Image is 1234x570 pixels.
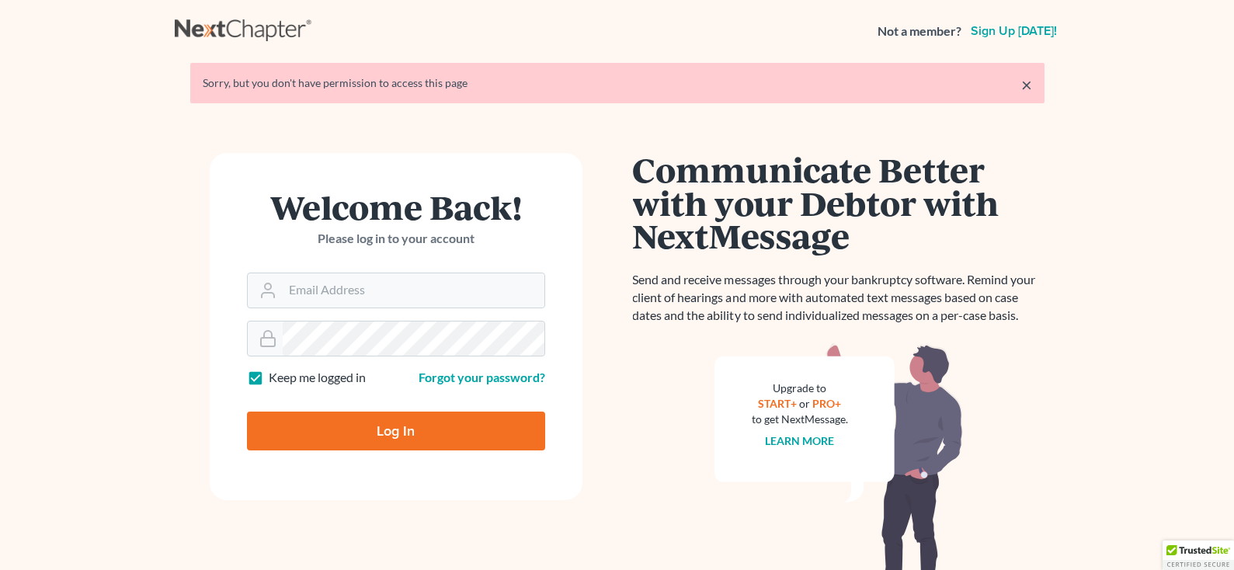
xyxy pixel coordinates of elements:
h1: Communicate Better with your Debtor with NextMessage [633,153,1045,252]
input: Log In [247,412,545,450]
div: TrustedSite Certified [1163,540,1234,570]
p: Send and receive messages through your bankruptcy software. Remind your client of hearings and mo... [633,271,1045,325]
a: PRO+ [812,397,841,410]
a: Forgot your password? [419,370,545,384]
a: START+ [758,397,797,410]
div: to get NextMessage. [752,412,848,427]
h1: Welcome Back! [247,190,545,224]
a: Sign up [DATE]! [968,25,1060,37]
strong: Not a member? [878,23,961,40]
input: Email Address [283,273,544,308]
a: Learn more [765,434,834,447]
div: Sorry, but you don't have permission to access this page [203,75,1032,91]
p: Please log in to your account [247,230,545,248]
div: Upgrade to [752,381,848,396]
label: Keep me logged in [269,369,366,387]
span: or [799,397,810,410]
a: × [1021,75,1032,94]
